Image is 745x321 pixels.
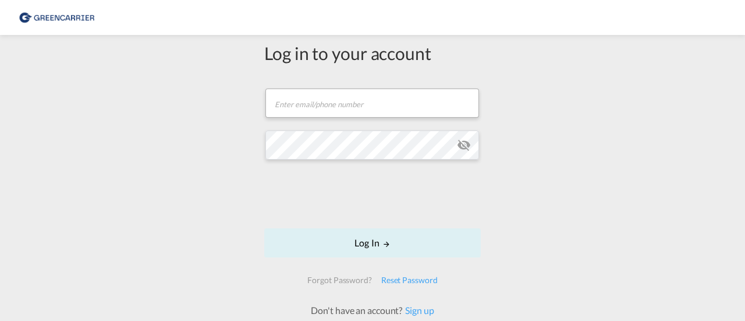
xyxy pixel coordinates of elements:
div: Reset Password [377,270,442,291]
button: LOGIN [264,228,481,257]
a: Sign up [402,305,434,316]
iframe: reCAPTCHA [284,171,461,217]
div: Forgot Password? [303,270,376,291]
md-icon: icon-eye-off [457,138,471,152]
img: 609dfd708afe11efa14177256b0082fb.png [17,5,96,31]
div: Log in to your account [264,41,481,65]
input: Enter email/phone number [265,89,479,118]
div: Don't have an account? [298,304,446,317]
